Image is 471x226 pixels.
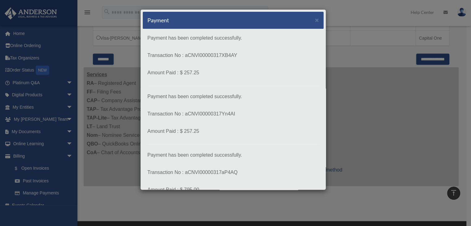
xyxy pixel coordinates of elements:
[147,151,319,159] p: Payment has been completed successfully.
[147,16,169,24] h5: Payment
[147,92,319,101] p: Payment has been completed successfully.
[147,110,319,118] p: Transaction No : aCNVI00000317Yn4AI
[147,127,319,136] p: Amount Paid : $ 257.25
[147,34,319,42] p: Payment has been completed successfully.
[147,68,319,77] p: Amount Paid : $ 257.25
[315,17,319,23] button: Close
[315,16,319,24] span: ×
[147,168,319,177] p: Transaction No : aCNVI00000317aP4AQ
[147,185,319,194] p: Amount Paid : $ 795.00
[147,51,319,60] p: Transaction No : aCNVI00000317XB4AY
